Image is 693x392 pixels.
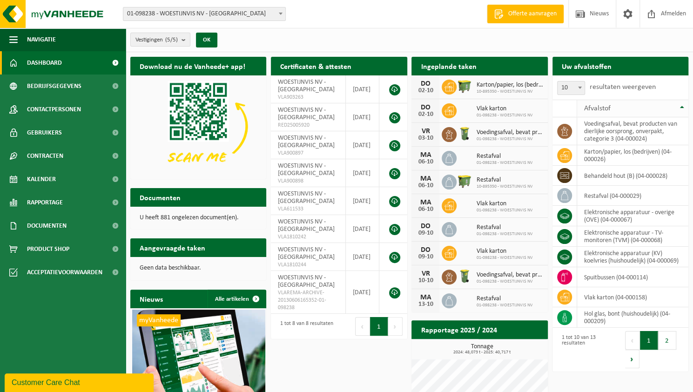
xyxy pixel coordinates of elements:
[196,33,217,47] button: OK
[346,131,379,159] td: [DATE]
[457,78,472,94] img: WB-1100-HPE-GN-51
[276,316,333,337] div: 1 tot 8 van 8 resultaten
[278,274,335,289] span: WOESTIJNVIS NV - [GEOGRAPHIC_DATA]
[457,268,472,284] img: WB-0140-HPE-GN-50
[476,113,532,118] span: 01-098238 - WOESTIJNVIS NV
[476,153,532,160] span: Restafval
[590,83,656,91] label: resultaten weergeven
[416,111,435,118] div: 02-10
[346,159,379,187] td: [DATE]
[476,303,532,308] span: 01-098238 - WOESTIJNVIS NV
[278,261,338,269] span: VLA1810244
[416,350,547,355] span: 2024: 48,073 t - 2025: 40,717 t
[416,104,435,111] div: DO
[476,295,532,303] span: Restafval
[476,184,532,189] span: 10-895350 - WOESTIJNVIS NV
[27,214,67,237] span: Documenten
[346,243,379,271] td: [DATE]
[416,254,435,260] div: 09-10
[140,265,257,271] p: Geen data beschikbaar.
[346,187,379,215] td: [DATE]
[27,168,56,191] span: Kalender
[416,128,435,135] div: VR
[27,237,69,261] span: Product Shop
[476,208,532,213] span: 01-098238 - WOESTIJNVIS NV
[278,162,335,177] span: WOESTIJNVIS NV - [GEOGRAPHIC_DATA]
[476,279,543,284] span: 01-098238 - WOESTIJNVIS NV
[557,330,616,369] div: 1 tot 10 van 13 resultaten
[416,199,435,206] div: MA
[506,9,559,19] span: Offerte aanvragen
[278,122,338,129] span: RED25005920
[478,338,547,357] a: Bekijk rapportage
[416,223,435,230] div: DO
[416,80,435,88] div: DO
[476,255,532,261] span: 01-098238 - WOESTIJNVIS NV
[27,121,62,144] span: Gebruikers
[577,307,688,328] td: hol glas, bont (huishoudelijk) (04-000209)
[278,233,338,241] span: VLA1810242
[476,176,532,184] span: Restafval
[123,7,285,20] span: 01-098238 - WOESTIJNVIS NV - VILVOORDE
[476,231,532,237] span: 01-098238 - WOESTIJNVIS NV
[27,98,81,121] span: Contactpersonen
[457,126,472,142] img: WB-0140-HPE-GN-50
[557,81,585,95] span: 10
[370,317,388,336] button: 1
[135,33,178,47] span: Vestigingen
[625,350,639,368] button: Next
[411,57,485,75] h2: Ingeplande taken
[27,51,62,74] span: Dashboard
[416,175,435,182] div: MA
[278,289,338,311] span: VLAREMA-ARCHIVE-20130606165352-01-098238
[416,151,435,159] div: MA
[130,57,255,75] h2: Download nu de Vanheede+ app!
[476,129,543,136] span: Voedingsafval, bevat producten van dierlijke oorsprong, onverpakt, categorie 3
[27,191,63,214] span: Rapportage
[278,79,335,93] span: WOESTIJNVIS NV - [GEOGRAPHIC_DATA]
[27,28,56,51] span: Navigatie
[416,270,435,277] div: VR
[278,94,338,101] span: VLA903263
[476,248,532,255] span: Vlak karton
[577,186,688,206] td: restafval (04-000029)
[208,290,265,308] a: Alle artikelen
[416,344,547,355] h3: Tonnage
[476,81,543,89] span: Karton/papier, los (bedrijven)
[416,182,435,189] div: 06-10
[123,7,286,21] span: 01-098238 - WOESTIJNVIS NV - VILVOORDE
[411,320,506,338] h2: Rapportage 2025 / 2024
[416,277,435,284] div: 10-10
[457,173,472,189] img: WB-1100-HPE-GN-51
[416,159,435,165] div: 06-10
[278,135,335,149] span: WOESTIJNVIS NV - [GEOGRAPHIC_DATA]
[476,200,532,208] span: Vlak karton
[278,149,338,157] span: VLA900897
[140,215,257,221] p: U heeft 881 ongelezen document(en).
[416,246,435,254] div: DO
[476,224,532,231] span: Restafval
[416,301,435,308] div: 13-10
[640,331,658,350] button: 1
[416,88,435,94] div: 02-10
[130,238,215,257] h2: Aangevraagde taken
[5,372,155,392] iframe: chat widget
[27,74,81,98] span: Bedrijfsgegevens
[577,206,688,226] td: elektronische apparatuur - overige (OVE) (04-000067)
[416,294,435,301] div: MA
[278,205,338,213] span: VLA611533
[130,75,266,177] img: Download de VHEPlus App
[476,271,543,279] span: Voedingsafval, bevat producten van dierlijke oorsprong, onverpakt, categorie 3
[165,37,178,43] count: (5/5)
[346,271,379,314] td: [DATE]
[625,331,640,350] button: Previous
[584,105,611,112] span: Afvalstof
[577,145,688,166] td: karton/papier, los (bedrijven) (04-000026)
[130,33,190,47] button: Vestigingen(5/5)
[476,105,532,113] span: Vlak karton
[346,75,379,103] td: [DATE]
[278,177,338,185] span: VLA900898
[577,247,688,267] td: elektronische apparatuur (KV) koelvries (huishoudelijk) (04-000069)
[577,226,688,247] td: elektronische apparatuur - TV-monitoren (TVM) (04-000068)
